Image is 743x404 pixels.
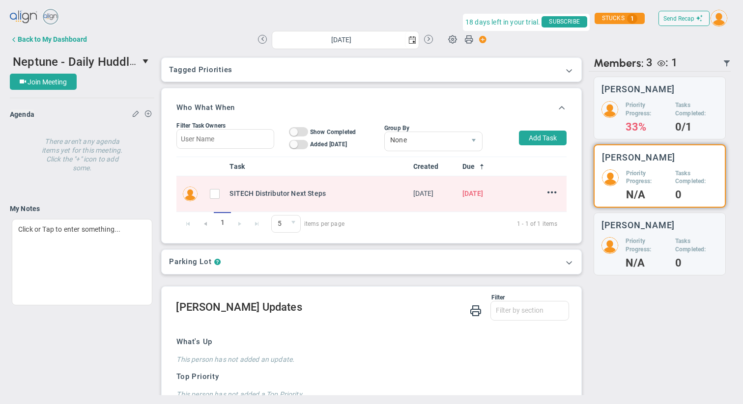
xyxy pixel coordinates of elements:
span: Agenda [10,110,34,118]
h4: N/A [626,259,668,268]
button: Send Recap [658,11,710,26]
img: Neil Dearing [183,187,198,201]
span: Members: [594,56,644,70]
span: 1 [671,56,678,69]
h3: [PERSON_NAME] [601,220,675,230]
div: Craig Churchill is a Viewer. [653,56,678,70]
button: Back to My Dashboard [10,29,87,49]
h3: Parking Lot [169,257,211,267]
div: SITECH Distributor Next Steps [229,188,405,199]
button: Add Task [519,131,567,145]
h5: Priority Progress: [626,237,668,254]
span: SUBSCRIBE [542,16,587,27]
h5: Priority Progress: [626,169,668,186]
div: Back to My Dashboard [18,35,87,43]
img: 204746.Person.photo [711,10,727,27]
span: 3 [646,56,653,70]
h5: Priority Progress: [626,101,668,118]
img: 204800.Person.photo [602,169,619,186]
h3: Who What When [176,103,235,112]
h5: Tasks Completed: [675,101,718,118]
img: align-logo.svg [10,7,38,27]
h4: There aren't any agenda items yet for this meeting. Click the "+" icon to add some. [39,130,126,172]
h3: [PERSON_NAME] [601,84,675,94]
span: select [286,215,300,232]
span: Added [DATE] [310,141,347,148]
h4: 0/1 [675,123,718,132]
span: : [665,56,668,69]
span: Neptune - Daily Huddle [13,54,136,69]
img: 204799.Person.photo [601,237,618,254]
span: Join Meeting [28,78,67,86]
h4: 0 [675,190,717,199]
span: 5 [272,215,286,232]
span: Filter Updated Members [723,59,731,67]
a: Task [229,162,405,170]
h2: [PERSON_NAME] Updates [176,301,569,315]
h4: My Notes [10,204,154,213]
span: 1 - 1 of 1 items [356,218,558,230]
span: [DATE] [462,189,484,197]
span: 18 days left in your trial. [465,16,540,28]
span: items per page [271,215,344,233]
h4: This person has not added a Top Priority. [176,390,561,399]
h3: What's Up [176,337,561,347]
h5: Tasks Completed: [675,237,718,254]
a: Due [462,162,504,170]
h5: Tasks Completed: [675,169,717,186]
input: Filter by section [491,301,569,319]
span: select [465,132,482,151]
h4: This person has not added an update. [176,355,561,364]
h4: N/A [626,190,668,199]
span: Show Completed [310,129,356,135]
span: None [385,132,465,149]
h3: Tagged Priorities [169,65,573,74]
div: Filter Task Owners [176,122,274,129]
span: select [405,31,419,49]
span: 0 [271,215,301,233]
span: Send Recap [663,15,694,22]
span: Huddle Settings [443,29,462,48]
div: Tue Apr 15 2025 07:09:04 GMT+0100 (British Summer Time) [413,188,455,199]
span: Action Button [474,33,487,46]
a: Created [413,162,455,170]
div: STUCKS [595,13,645,24]
h4: 0 [675,259,718,268]
button: Join Meeting [10,74,77,90]
div: Group By [384,125,483,132]
img: 204747.Person.photo [601,101,618,118]
div: Click or Tap to enter something... [12,219,152,305]
span: select [139,53,154,70]
h3: [PERSON_NAME] [602,153,676,162]
h4: 33% [626,123,668,132]
div: Filter [176,294,505,301]
h3: Top Priority [176,372,561,382]
input: User Name [176,129,274,149]
span: Print Huddle [464,34,473,48]
span: 1 [627,14,637,24]
span: 1 [214,212,231,233]
span: Print Huddle Member Updates [470,304,482,316]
